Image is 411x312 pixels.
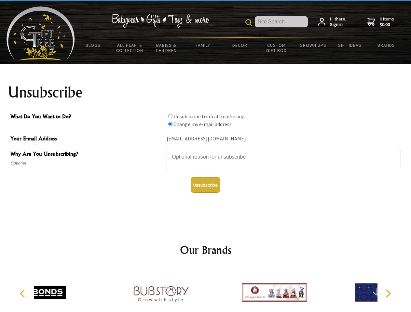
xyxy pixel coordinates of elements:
button: Previous [16,286,31,301]
span: Hi there, [330,16,347,28]
a: All Plants Collection [112,38,148,57]
img: Babywear - Gifts - Toys & more [111,14,209,28]
img: Babyware - Gifts - Toys and more... [7,6,75,60]
a: Babies & Children [148,38,185,57]
textarea: Why Are You Unsubscribing? [167,150,401,169]
button: Unsubscribe [191,177,220,193]
a: Custom Gift Box [258,38,295,57]
a: Gift Ideas [331,38,368,52]
a: Hi there,Sign in [318,16,347,28]
div: [EMAIL_ADDRESS][DOMAIN_NAME] [167,134,401,144]
span: Why Are You Unsubscribing? [10,150,163,159]
strong: Sign in [330,22,347,28]
button: Next [381,286,395,301]
input: What Do You Want to Do? [168,114,172,118]
img: product search [245,19,252,26]
input: Site Search [255,16,308,27]
span: 0 items [380,16,394,28]
span: What Do You Want to Do? [10,112,163,122]
a: 0 items$0.00 [367,16,394,28]
a: Family [185,38,222,52]
label: Unsubscribe from all marketing [173,113,245,120]
input: What Do You Want to Do? [168,122,172,126]
a: Decor [221,38,258,52]
a: Brands [368,38,405,52]
span: Your E-mail Address [10,135,163,144]
span: Optional [10,159,163,167]
h2: Our Brands [13,242,398,258]
h1: Unsubscribe [8,84,404,100]
a: BLOGS [75,38,112,52]
a: Grown Ups [295,38,331,52]
strong: $0.00 [380,22,394,28]
label: Change my e-mail address [173,121,232,127]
